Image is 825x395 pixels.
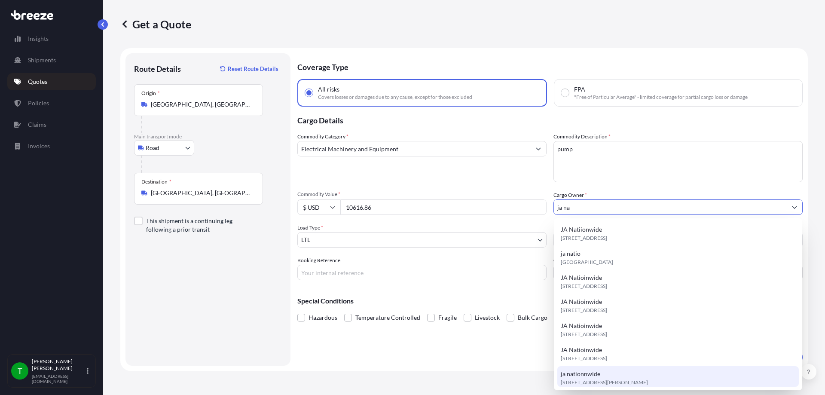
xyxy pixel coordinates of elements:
span: Freight Cost [553,224,803,230]
p: Policies [28,99,49,107]
span: LTL [301,236,310,244]
p: Special Conditions [297,297,803,304]
span: [GEOGRAPHIC_DATA] [561,258,613,266]
span: [STREET_ADDRESS] [561,330,607,339]
span: All risks [318,85,339,94]
span: Load Type [297,224,323,232]
input: Full name [554,199,787,215]
p: Reset Route Details [228,64,278,73]
div: Destination [141,178,171,185]
p: Main transport mode [134,133,282,140]
p: Claims [28,120,46,129]
p: Cargo Details [297,107,803,132]
span: [STREET_ADDRESS] [561,354,607,363]
input: Type amount [340,199,547,215]
span: T [18,367,22,375]
p: Shipments [28,56,56,64]
p: [PERSON_NAME] [PERSON_NAME] [32,358,85,372]
span: JA Natioinwide [561,273,602,282]
button: Show suggestions [531,141,546,156]
span: Commodity Value [297,191,547,198]
button: Show suggestions [787,199,802,215]
p: Get a Quote [120,17,191,31]
p: Insights [28,34,49,43]
label: This shipment is a continuing leg following a prior transit [146,217,256,234]
input: Origin [151,100,252,109]
span: FPA [574,85,585,94]
span: Bulk Cargo [518,311,547,324]
p: Coverage Type [297,53,803,79]
button: Select transport [134,140,194,156]
input: Your internal reference [297,265,547,280]
input: Destination [151,189,252,197]
span: [STREET_ADDRESS] [561,234,607,242]
label: Carrier Name [553,256,584,265]
span: JA Natiionwide [561,225,602,234]
span: Fragile [438,311,457,324]
p: Route Details [134,64,181,74]
span: Temperature Controlled [355,311,420,324]
label: Booking Reference [297,256,340,265]
span: Hazardous [309,311,337,324]
input: Select a commodity type [298,141,531,156]
div: Origin [141,90,160,97]
span: [STREET_ADDRESS] [561,306,607,315]
span: "Free of Particular Average" - limited coverage for partial cargo loss or damage [574,94,748,101]
label: Cargo Owner [553,191,587,199]
span: [STREET_ADDRESS] [561,282,607,291]
p: Quotes [28,77,47,86]
span: ja nationnwide [561,370,600,378]
span: JA Natioinwide [561,322,602,330]
p: [EMAIL_ADDRESS][DOMAIN_NAME] [32,374,85,384]
span: JA Natioinwide [561,297,602,306]
span: Livestock [475,311,500,324]
span: [STREET_ADDRESS][PERSON_NAME] [561,378,648,387]
span: Road [146,144,159,152]
p: Invoices [28,142,50,150]
label: Commodity Description [553,132,611,141]
span: JA Natioinwide [561,346,602,354]
span: ja natio [561,249,581,258]
input: Enter name [553,265,803,280]
label: Commodity Category [297,132,348,141]
span: Covers losses or damages due to any cause, except for those excluded [318,94,472,101]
